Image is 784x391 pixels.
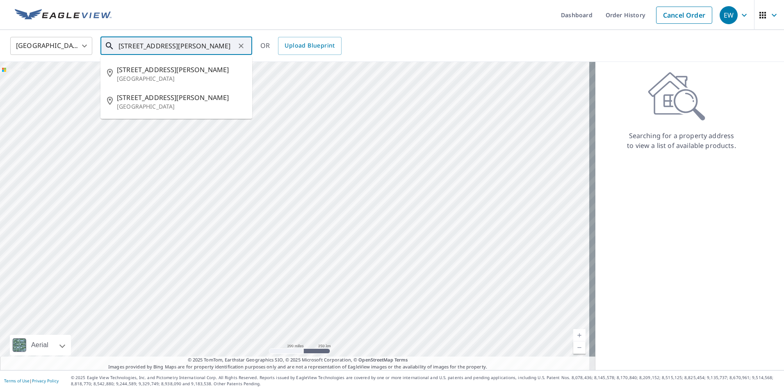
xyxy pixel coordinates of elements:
[10,34,92,57] div: [GEOGRAPHIC_DATA]
[656,7,712,24] a: Cancel Order
[285,41,335,51] span: Upload Blueprint
[29,335,51,355] div: Aerial
[627,131,736,150] p: Searching for a property address to view a list of available products.
[573,341,586,354] a: Current Level 5, Zoom Out
[235,40,247,52] button: Clear
[188,357,408,364] span: © 2025 TomTom, Earthstar Geographics SIO, © 2025 Microsoft Corporation, ©
[117,93,246,102] span: [STREET_ADDRESS][PERSON_NAME]
[720,6,738,24] div: EW
[117,102,246,111] p: [GEOGRAPHIC_DATA]
[4,378,59,383] p: |
[260,37,342,55] div: OR
[394,357,408,363] a: Terms
[10,335,71,355] div: Aerial
[358,357,393,363] a: OpenStreetMap
[119,34,235,57] input: Search by address or latitude-longitude
[117,75,246,83] p: [GEOGRAPHIC_DATA]
[32,378,59,384] a: Privacy Policy
[278,37,341,55] a: Upload Blueprint
[15,9,112,21] img: EV Logo
[117,65,246,75] span: [STREET_ADDRESS][PERSON_NAME]
[4,378,30,384] a: Terms of Use
[71,375,780,387] p: © 2025 Eagle View Technologies, Inc. and Pictometry International Corp. All Rights Reserved. Repo...
[573,329,586,341] a: Current Level 5, Zoom In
